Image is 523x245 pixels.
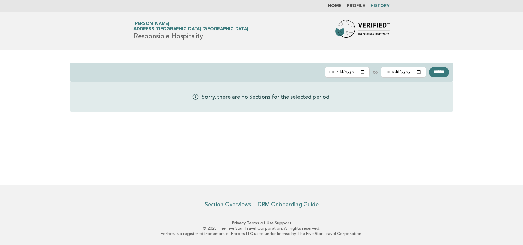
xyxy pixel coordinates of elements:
[328,4,342,8] a: Home
[133,22,248,31] a: [PERSON_NAME]Address [GEOGRAPHIC_DATA] [GEOGRAPHIC_DATA]
[258,201,319,208] a: DRM Onboarding Guide
[202,93,331,101] p: Sorry, there are no Sections for the selected period.
[54,220,469,226] p: · ·
[205,201,251,208] a: Section Overviews
[373,69,378,75] label: to
[247,220,274,225] a: Terms of Use
[54,226,469,231] p: © 2025 The Five Star Travel Corporation. All rights reserved.
[133,22,248,40] h1: Responsible Hospitality
[275,220,291,225] a: Support
[347,4,365,8] a: Profile
[335,20,390,42] img: Forbes Travel Guide
[54,231,469,236] p: Forbes is a registered trademark of Forbes LLC used under license by The Five Star Travel Corpora...
[133,27,248,32] span: Address [GEOGRAPHIC_DATA] [GEOGRAPHIC_DATA]
[232,220,246,225] a: Privacy
[371,4,390,8] a: History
